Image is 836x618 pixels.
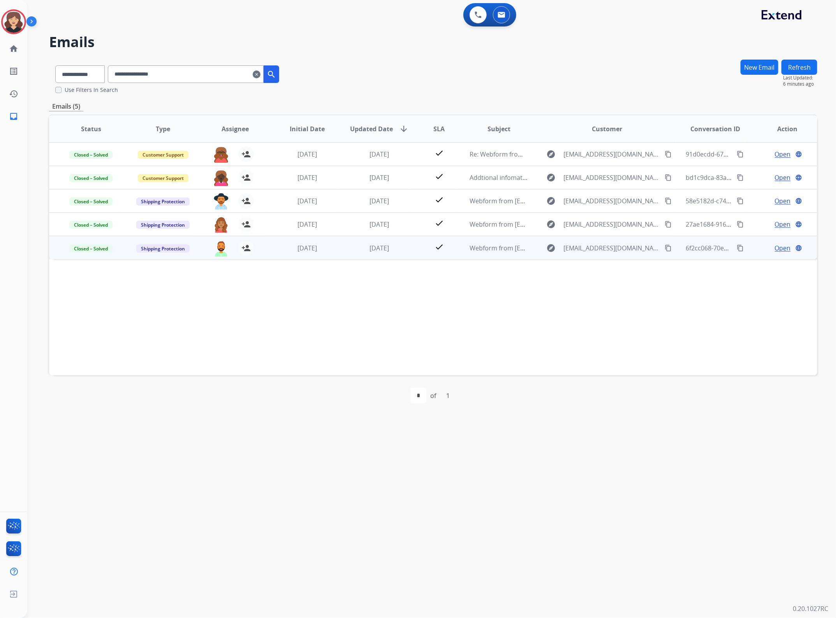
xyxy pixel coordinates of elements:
span: [EMAIL_ADDRESS][DOMAIN_NAME] [563,150,660,159]
mat-icon: list_alt [9,67,18,76]
span: Re: Webform from [EMAIL_ADDRESS][DOMAIN_NAME] on [DATE] [470,150,656,158]
th: Action [745,115,817,143]
mat-icon: content_copy [665,221,672,228]
h2: Emails [49,34,817,50]
span: Open [775,173,791,182]
mat-icon: content_copy [737,151,744,158]
img: agent-avatar [213,193,229,210]
mat-icon: language [795,221,802,228]
span: Webform from [EMAIL_ADDRESS][DOMAIN_NAME] on [DATE] [470,244,646,252]
label: Use Filters In Search [65,86,118,94]
span: 58e5182d-c744-42e9-a6ff-3eb847fb2053 [686,197,802,205]
span: Webform from [EMAIL_ADDRESS][DOMAIN_NAME] on [DATE] [470,220,646,229]
mat-icon: explore [546,150,556,159]
mat-icon: explore [546,243,556,253]
mat-icon: search [267,70,276,79]
span: [DATE] [370,244,389,252]
span: Assignee [222,124,249,134]
div: of [430,391,436,400]
span: Open [775,220,791,229]
span: Closed – Solved [69,245,113,253]
mat-icon: content_copy [665,197,672,204]
span: Customer Support [138,151,188,159]
mat-icon: check [435,218,444,228]
span: Closed – Solved [69,151,113,159]
mat-icon: person_add [241,220,251,229]
mat-icon: language [795,197,802,204]
span: Last Updated: [783,75,817,81]
span: Open [775,150,791,159]
span: Closed – Solved [69,221,113,229]
mat-icon: inbox [9,112,18,121]
button: New Email [741,60,778,75]
mat-icon: explore [546,173,556,182]
span: [EMAIL_ADDRESS][DOMAIN_NAME] [563,196,660,206]
span: [DATE] [370,197,389,205]
span: [EMAIL_ADDRESS][DOMAIN_NAME] [563,173,660,182]
span: Shipping Protection [136,221,190,229]
span: bd1c9dca-83a3-4e2c-9a5b-01f2666a0bd2 [686,173,805,182]
span: Webform from [EMAIL_ADDRESS][DOMAIN_NAME] on [DATE] [470,197,646,205]
span: 6f2cc068-70e3-4b0b-963f-b71641a1eb93 [686,244,803,252]
span: [EMAIL_ADDRESS][DOMAIN_NAME] [563,243,660,253]
span: Initial Date [290,124,325,134]
span: Closed – Solved [69,197,113,206]
img: avatar [3,11,25,33]
span: [EMAIL_ADDRESS][DOMAIN_NAME] [563,220,660,229]
p: 0.20.1027RC [793,604,828,613]
button: Refresh [781,60,817,75]
mat-icon: person_add [241,243,251,253]
span: [DATE] [370,220,389,229]
span: [DATE] [370,150,389,158]
mat-icon: content_copy [665,245,672,252]
mat-icon: explore [546,196,556,206]
span: [DATE] [370,173,389,182]
span: Shipping Protection [136,197,190,206]
span: Customer Support [138,174,188,182]
mat-icon: person_add [241,150,251,159]
span: Type [156,124,170,134]
img: agent-avatar [213,240,229,257]
span: Open [775,196,791,206]
span: Conversation ID [690,124,740,134]
span: Customer [592,124,623,134]
mat-icon: content_copy [737,197,744,204]
mat-icon: person_add [241,173,251,182]
mat-icon: content_copy [665,174,672,181]
mat-icon: check [435,195,444,204]
span: Open [775,243,791,253]
mat-icon: language [795,174,802,181]
img: agent-avatar [213,146,229,163]
span: Updated Date [350,124,393,134]
span: Shipping Protection [136,245,190,253]
mat-icon: explore [546,220,556,229]
mat-icon: clear [253,70,260,79]
span: Addtional infomation needed [470,173,556,182]
mat-icon: content_copy [737,221,744,228]
span: [DATE] [297,173,317,182]
span: Closed – Solved [69,174,113,182]
span: 6 minutes ago [783,81,817,87]
span: 91d0ecdd-67d9-4484-8254-8ee824ec26b2 [686,150,807,158]
mat-icon: content_copy [737,174,744,181]
span: SLA [433,124,445,134]
span: Status [81,124,101,134]
mat-icon: check [435,242,444,252]
mat-icon: language [795,245,802,252]
mat-icon: history [9,89,18,99]
mat-icon: person_add [241,196,251,206]
img: agent-avatar [213,170,229,186]
span: [DATE] [297,220,317,229]
span: [DATE] [297,244,317,252]
mat-icon: home [9,44,18,53]
div: 1 [440,388,456,403]
mat-icon: content_copy [737,245,744,252]
p: Emails (5) [49,102,83,111]
span: 27ae1684-916e-456a-a841-be0e3eb5ac47 [686,220,806,229]
mat-icon: arrow_downward [399,124,408,134]
mat-icon: check [435,148,444,158]
span: [DATE] [297,197,317,205]
mat-icon: content_copy [665,151,672,158]
span: [DATE] [297,150,317,158]
mat-icon: check [435,172,444,181]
